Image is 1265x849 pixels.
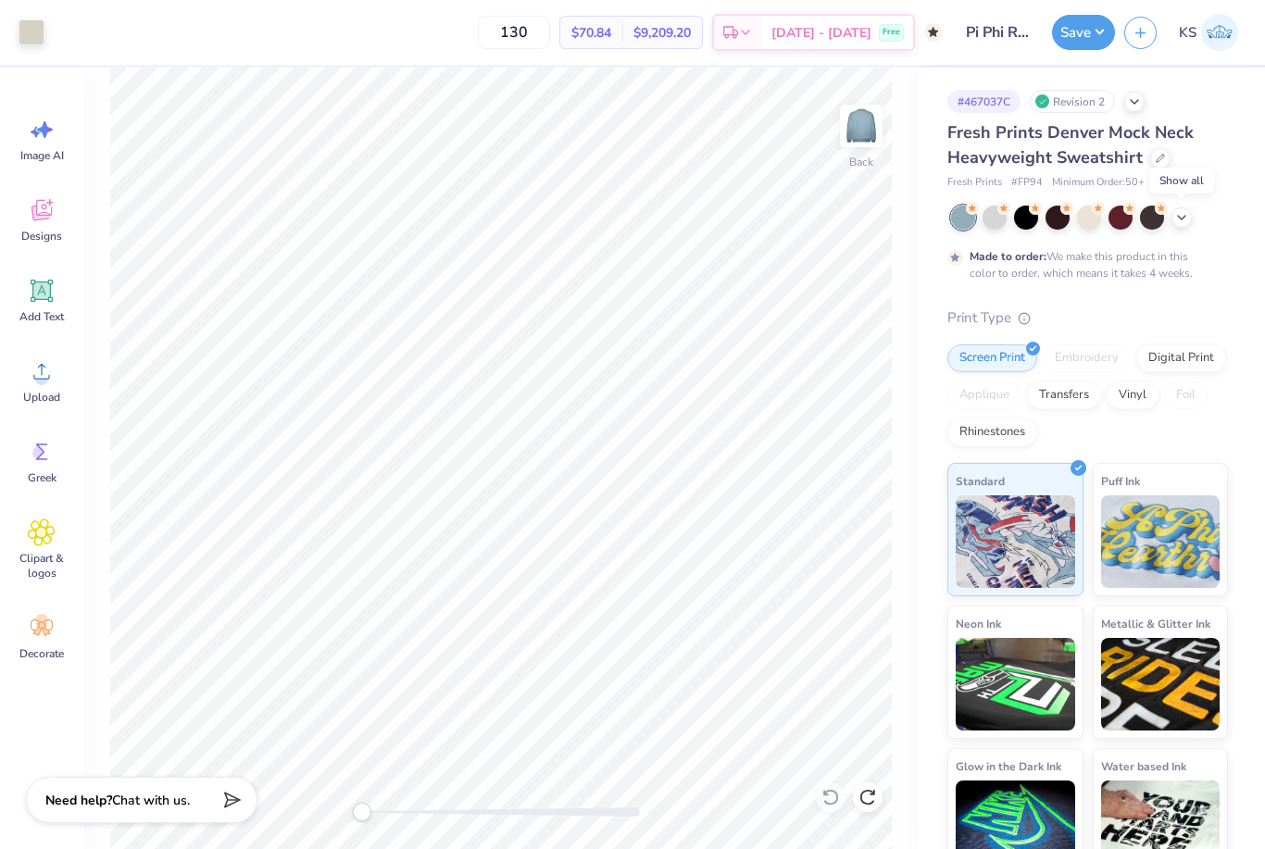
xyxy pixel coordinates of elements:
span: KS [1179,22,1196,44]
span: Fresh Prints Denver Mock Neck Heavyweight Sweatshirt [947,121,1194,169]
span: Free [883,26,900,39]
span: Water based Ink [1101,756,1186,776]
div: Embroidery [1043,344,1131,372]
span: Fresh Prints [947,175,1002,191]
span: # FP94 [1011,175,1043,191]
div: Accessibility label [353,803,371,821]
div: Back [849,154,873,170]
span: [DATE] - [DATE] [771,23,871,43]
div: # 467037C [947,90,1021,113]
span: Standard [956,471,1005,491]
img: Back [843,107,880,144]
span: Puff Ink [1101,471,1140,491]
span: Designs [21,229,62,243]
img: Neon Ink [956,638,1075,730]
span: Chat with us. [112,792,190,809]
span: Clipart & logos [11,551,72,581]
div: Digital Print [1136,344,1226,372]
span: Add Text [19,309,64,324]
div: Rhinestones [947,418,1037,446]
a: KS [1171,14,1246,51]
div: Transfers [1027,381,1101,409]
input: – – [478,16,550,49]
div: Vinyl [1107,381,1159,409]
span: Greek [28,470,56,485]
span: $9,209.20 [633,23,691,43]
div: Revision 2 [1030,90,1115,113]
span: Image AI [20,148,64,163]
div: Print Type [947,307,1228,329]
span: Neon Ink [956,614,1001,633]
span: Metallic & Glitter Ink [1101,614,1210,633]
input: Untitled Design [952,14,1043,51]
img: Puff Ink [1101,495,1221,588]
button: Save [1052,15,1115,50]
img: Kate Salamone [1201,14,1238,51]
span: $70.84 [571,23,611,43]
span: Minimum Order: 50 + [1052,175,1145,191]
span: Glow in the Dark Ink [956,756,1061,776]
div: Applique [947,381,1021,409]
img: Standard [956,495,1075,588]
div: We make this product in this color to order, which means it takes 4 weeks. [970,248,1197,281]
span: Decorate [19,646,64,661]
div: Show all [1149,168,1214,194]
span: Upload [23,390,60,405]
strong: Need help? [45,792,112,809]
div: Screen Print [947,344,1037,372]
strong: Made to order: [970,249,1046,264]
img: Metallic & Glitter Ink [1101,638,1221,730]
div: Foil [1164,381,1208,409]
